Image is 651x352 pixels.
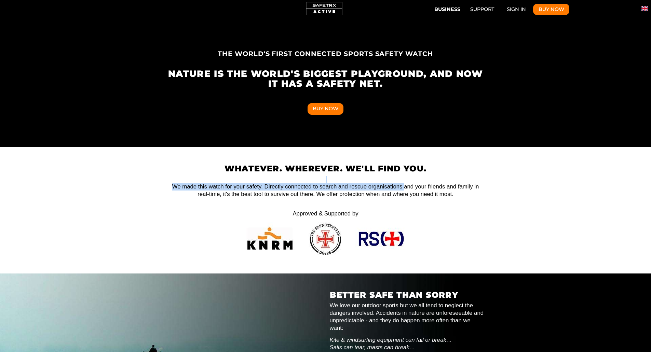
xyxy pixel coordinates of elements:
[330,291,484,299] h2: BETTER SAFE THAN SORRY
[501,4,531,15] a: Sign In
[641,5,648,12] img: en
[293,210,358,217] strong: Approved & Supported by
[167,69,484,88] h1: NATURE IS THE WORLD'S BIGGEST PLAYGROUND, AND NOW IT HAS A SAFETY NET.
[465,4,500,15] a: Support
[240,222,411,256] img: SAR Partners
[308,103,344,115] button: Buy Now
[330,302,484,332] p: We love our outdoor sports but we all tend to neglect the dangers involved. Accidents in nature a...
[167,50,484,57] h4: THE WORLD'S FIRST CONNECTED SPORTS SAFETY WATCH
[641,5,648,12] button: Change language
[167,164,484,173] h2: Whatever. Wherever. We'll Find You.
[167,176,484,198] p: We made this watch for your safety. Directly connected to search and rescue organisations and you...
[533,4,569,15] button: Buy Now
[432,3,463,14] button: Business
